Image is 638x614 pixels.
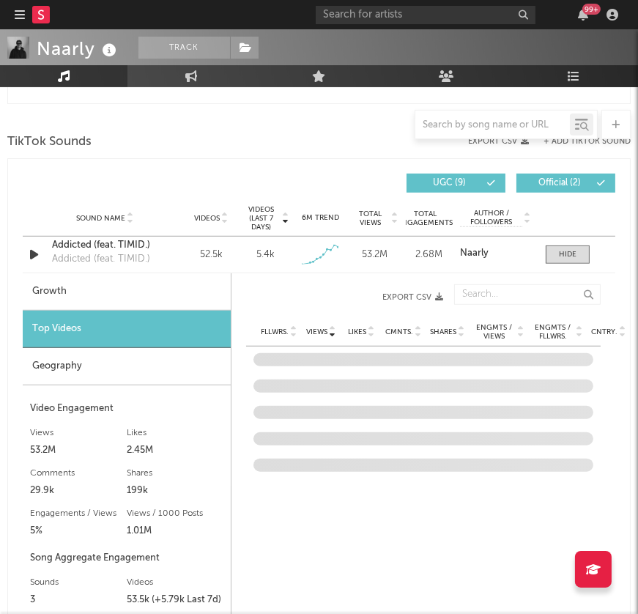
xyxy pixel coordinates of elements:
span: Engmts / Views [473,323,516,341]
div: 5% [30,522,127,540]
span: Shares [430,328,456,336]
div: 29.9k [30,482,127,500]
span: TikTok Sounds [7,133,92,151]
div: 52.5k [188,248,234,262]
button: + Add TikTok Sound [544,138,631,146]
div: Growth [23,273,231,311]
div: 2.68M [406,248,453,262]
input: Search by song name or URL [415,119,570,131]
button: + Add TikTok Sound [529,138,631,146]
div: 1.01M [127,522,223,540]
a: Addicted (feat. TIMID.) [52,238,158,253]
div: 99 + [582,4,601,15]
div: Video Engagement [30,400,223,418]
div: Shares [127,465,223,482]
div: Addicted (feat. TIMID.) [52,252,150,267]
div: Sounds [30,574,127,591]
span: Author / Followers [460,209,522,227]
span: Likes [348,328,366,336]
div: Comments [30,465,127,482]
button: Export CSV [261,293,443,302]
div: 53.5k (+5.79k Last 7d) [127,591,223,609]
div: 6M Trend [297,212,344,223]
a: Naarly [460,248,531,259]
div: Views [30,424,127,442]
div: 3 [30,591,127,609]
button: Official(2) [516,174,615,193]
span: Cntry. [591,328,617,336]
span: Total Views [351,210,389,227]
div: 53.2M [351,248,398,262]
div: Geography [23,348,231,385]
span: Official ( 2 ) [526,179,593,188]
div: Views / 1000 Posts [127,505,223,522]
div: Likes [127,424,223,442]
button: Export CSV [468,137,529,146]
div: Videos [127,574,223,591]
button: 99+ [578,9,588,21]
span: UGC ( 9 ) [416,179,483,188]
strong: Naarly [460,248,489,258]
span: Total Engagements [397,210,453,227]
span: Sound Name [76,214,125,223]
input: Search... [454,284,601,305]
span: Videos (last 7 days) [242,205,280,232]
div: Song Aggregate Engagement [30,550,223,567]
div: 2.45M [127,442,223,459]
button: UGC(9) [407,174,505,193]
div: Naarly [37,37,120,61]
span: Engmts / Fllwrs. [532,323,574,341]
span: Videos [194,214,220,223]
div: 53.2M [30,442,127,459]
div: Engagements / Views [30,505,127,522]
span: Fllwrs. [261,328,289,336]
div: 5.4k [256,248,275,262]
div: Top Videos [23,311,231,348]
span: Cmnts. [385,328,413,336]
button: Track [138,37,230,59]
div: 199k [127,482,223,500]
span: Views [306,328,327,336]
input: Search for artists [316,6,535,24]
